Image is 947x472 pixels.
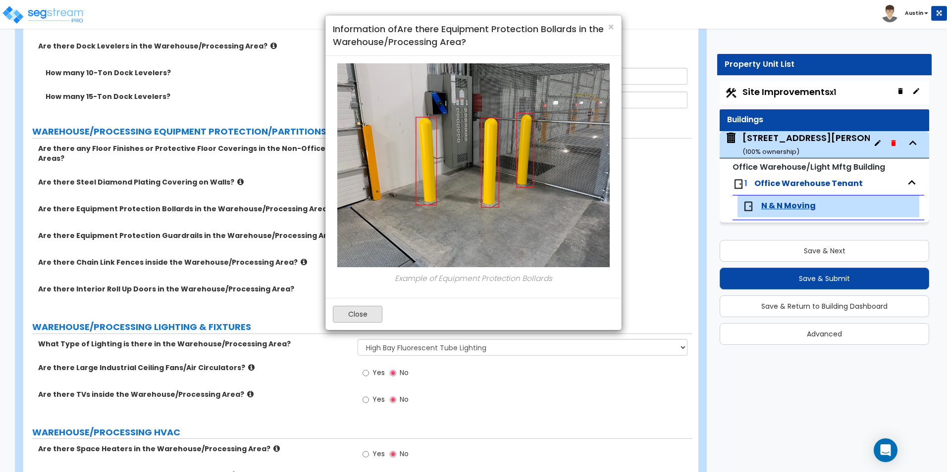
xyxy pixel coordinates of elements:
button: Close [608,22,614,32]
h4: Information of Are there Equipment Protection Bollards in the Warehouse/Processing Area? [333,23,614,48]
span: × [608,20,614,34]
i: Example of Equipment Protection Bollards [395,273,552,283]
img: 42_flD0kcx.jpg [337,63,610,267]
button: Close [333,306,382,323]
div: Open Intercom Messenger [874,438,897,462]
